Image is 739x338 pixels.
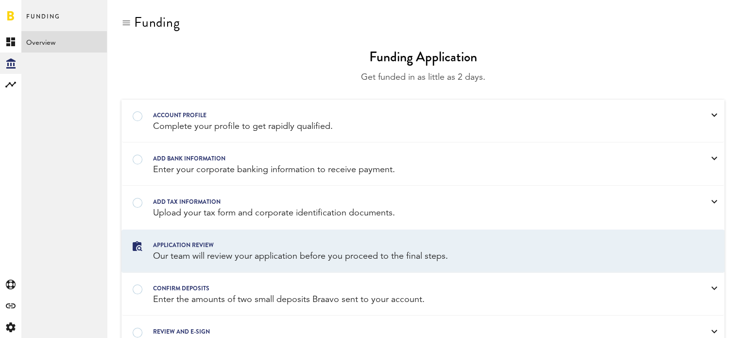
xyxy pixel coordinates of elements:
[153,294,668,306] div: Enter the amounts of two small deposits Braavo sent to your account.
[122,100,724,142] a: Account profile Complete your profile to get rapidly qualified.
[153,121,668,133] div: Complete your profile to get rapidly qualified.
[19,7,54,16] span: Support
[121,71,724,84] div: Get funded in as little as 2 days.
[153,153,668,164] div: Add bank information
[122,187,724,229] a: Add tax information Upload your tax form and corporate identification documents.
[153,250,668,263] div: Our team will review your application before you proceed to the final steps.
[21,31,107,53] a: Overview
[153,240,668,250] div: Application review
[122,273,724,316] a: confirm deposits Enter the amounts of two small deposits Braavo sent to your account.
[153,110,668,121] div: Account profile
[122,230,724,272] a: Application review Our team will review your application before you proceed to the final steps.
[153,207,668,219] div: Upload your tax form and corporate identification documents.
[153,326,668,337] div: REVIEW AND E-SIGN
[153,283,668,294] div: confirm deposits
[153,196,668,207] div: Add tax information
[122,143,724,186] a: Add bank information Enter your corporate banking information to receive payment.
[26,11,60,31] span: Funding
[369,47,477,67] div: Funding Application
[153,164,668,176] div: Enter your corporate banking information to receive payment.
[134,15,180,30] div: Funding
